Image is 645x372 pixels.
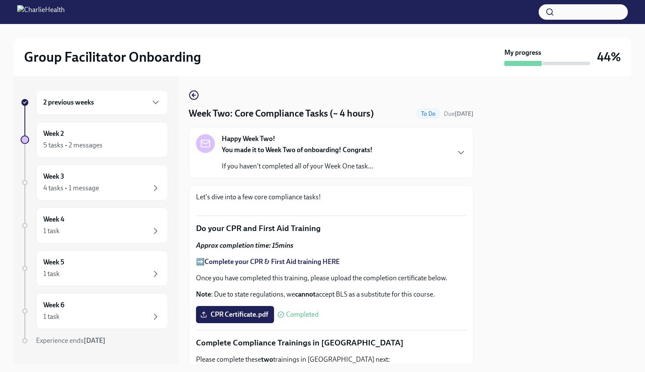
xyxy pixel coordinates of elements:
[43,172,64,181] h6: Week 3
[416,111,440,117] span: To Do
[444,110,473,118] span: October 6th, 2025 10:00
[444,110,473,117] span: Due
[205,258,340,266] a: Complete your CPR & First Aid training HERE
[261,355,273,363] strong: two
[196,306,274,323] label: CPR Certificate.pdf
[84,336,105,345] strong: [DATE]
[196,273,466,283] p: Once you have completed this training, please upload the completion certificate below.
[43,98,94,107] h6: 2 previous weeks
[222,134,275,144] strong: Happy Week Two!
[43,258,64,267] h6: Week 5
[196,257,466,267] p: ➡️
[21,250,168,286] a: Week 51 task
[17,5,65,19] img: CharlieHealth
[24,48,201,66] h2: Group Facilitator Onboarding
[196,223,466,234] p: Do your CPR and First Aid Training
[43,129,64,138] h6: Week 2
[43,183,99,193] div: 4 tasks • 1 message
[455,110,473,117] strong: [DATE]
[196,290,466,299] p: : Due to state regulations, we accept BLS as a substitute for this course.
[43,269,60,279] div: 1 task
[43,215,64,224] h6: Week 4
[295,290,316,298] strong: cannot
[196,241,293,249] strong: Approx completion time: 15mins
[36,336,105,345] span: Experience ends
[43,141,102,150] div: 5 tasks • 2 messages
[21,122,168,158] a: Week 25 tasks • 2 messages
[202,310,268,319] span: CPR Certificate.pdf
[36,90,168,115] div: 2 previous weeks
[43,226,60,236] div: 1 task
[222,162,373,171] p: If you haven't completed all of your Week One task...
[222,146,373,154] strong: You made it to Week Two of onboarding! Congrats!
[43,312,60,321] div: 1 task
[196,337,466,348] p: Complete Compliance Trainings in [GEOGRAPHIC_DATA]
[189,107,374,120] h4: Week Two: Core Compliance Tasks (~ 4 hours)
[21,207,168,243] a: Week 41 task
[597,49,621,65] h3: 44%
[196,192,466,202] p: Let's dive into a few core compliance tasks!
[21,293,168,329] a: Week 61 task
[21,165,168,201] a: Week 34 tasks • 1 message
[286,311,319,318] span: Completed
[43,300,64,310] h6: Week 6
[196,290,211,298] strong: Note
[504,48,541,57] strong: My progress
[196,355,466,364] p: Please complete these trainings in [GEOGRAPHIC_DATA] next:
